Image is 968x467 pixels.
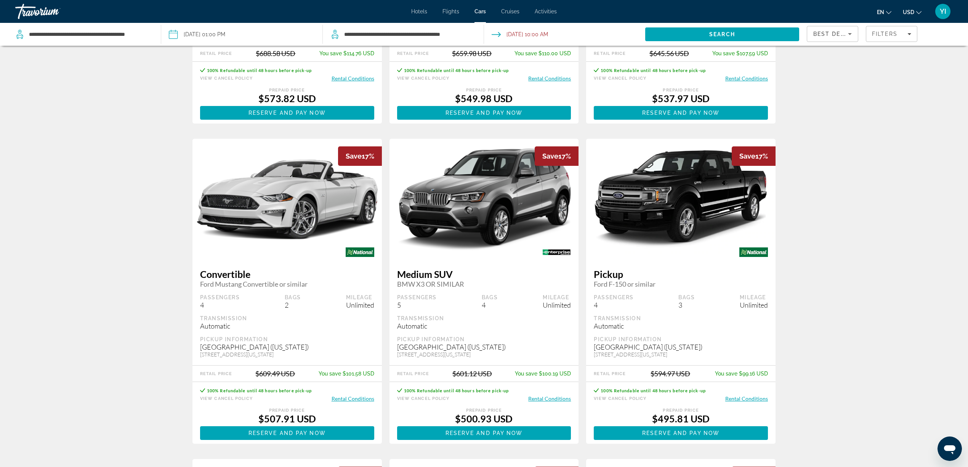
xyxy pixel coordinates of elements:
[715,371,768,377] div: $99.16 USD
[200,280,374,288] span: Ford Mustang Convertible or similar
[594,426,768,440] button: Reserve and pay now
[515,371,537,377] span: You save
[543,301,571,309] div: Unlimited
[192,137,382,262] img: Ford Mustang Convertible or similar
[397,351,571,358] div: [STREET_ADDRESS][US_STATE]
[200,93,374,104] div: $573.82 USD
[411,8,427,14] a: Hotels
[678,301,695,309] div: 3
[404,68,509,73] span: 100% Refundable until 48 hours before pick-up
[397,301,437,309] div: 5
[397,426,571,440] button: Reserve and pay now
[601,68,706,73] span: 100% Refundable until 48 hours before pick-up
[594,75,646,82] button: View Cancel Policy
[248,110,326,116] span: Reserve and pay now
[200,88,374,93] div: Prepaid Price
[813,31,853,37] span: Best Deals
[397,413,571,424] div: $500.93 USD
[501,8,519,14] a: Cruises
[207,68,312,73] span: 100% Refundable until 48 hours before pick-up
[200,315,374,322] div: Transmission
[594,408,768,413] div: Prepaid Price
[594,301,633,309] div: 4
[200,426,374,440] button: Reserve and pay now
[346,152,362,160] span: Save
[709,31,735,37] span: Search
[200,408,374,413] div: Prepaid Price
[732,146,776,166] div: 17%
[474,8,486,14] span: Cars
[594,280,768,288] span: Ford F-150 or similar
[601,388,706,393] span: 100% Refundable until 48 hours before pick-up
[594,294,633,301] div: Passengers
[397,395,450,402] button: View Cancel Policy
[594,343,768,351] div: [GEOGRAPHIC_DATA] ([US_STATE])
[248,430,326,436] span: Reserve and pay now
[397,322,571,330] div: Automatic
[200,371,232,376] div: Retail Price
[594,51,626,56] div: Retail Price
[255,369,295,378] div: $609.49 USD
[903,6,922,18] button: Change currency
[594,88,768,93] div: Prepaid Price
[346,294,374,301] div: Mileage
[725,395,768,402] button: Rental Conditions
[319,50,374,56] div: $114.76 USD
[492,23,548,46] button: Open drop-off date and time picker
[200,351,374,358] div: [STREET_ADDRESS][US_STATE]
[169,23,225,46] button: Pickup date: Oct 24, 2025 01:00 PM
[535,8,557,14] a: Activities
[594,371,626,376] div: Retail Price
[712,50,768,56] div: $107.59 USD
[200,395,253,402] button: View Cancel Policy
[200,294,240,301] div: Passengers
[346,301,374,309] div: Unlimited
[397,336,571,343] div: Pickup Information
[938,437,962,461] iframe: Button to launch messaging window
[200,343,374,351] div: [GEOGRAPHIC_DATA] ([US_STATE])
[200,336,374,343] div: Pickup Information
[397,93,571,104] div: $549.98 USD
[200,51,232,56] div: Retail Price
[343,29,472,40] input: Search dropoff location
[397,343,571,351] div: [GEOGRAPHIC_DATA] ([US_STATE])
[397,408,571,413] div: Prepaid Price
[200,75,253,82] button: View Cancel Policy
[715,371,737,377] span: You save
[319,50,342,56] span: You save
[542,152,558,160] span: Save
[200,268,374,280] span: Convertible
[725,75,768,82] button: Rental Conditions
[642,430,720,436] span: Reserve and pay now
[594,106,768,120] a: Reserve and pay now
[535,244,579,261] img: ENTERPRISE
[207,388,312,393] span: 100% Refundable until 48 hours before pick-up
[200,322,374,330] div: Automatic
[732,244,776,261] img: NATIONAL
[514,50,537,56] span: You save
[594,395,646,402] button: View Cancel Policy
[933,3,953,19] button: User Menu
[397,75,450,82] button: View Cancel Policy
[872,31,898,37] span: Filters
[397,51,429,56] div: Retail Price
[446,430,523,436] span: Reserve and pay now
[338,146,382,166] div: 17%
[397,106,571,120] button: Reserve and pay now
[594,322,768,330] div: Automatic
[389,137,579,263] img: BMW X3 OR SIMILAR
[285,294,301,301] div: Bags
[712,50,735,56] span: You save
[514,50,571,56] div: $110.00 USD
[397,315,571,322] div: Transmission
[442,8,459,14] span: Flights
[200,413,374,424] div: $507.91 USD
[813,29,852,39] mat-select: Sort by
[446,110,523,116] span: Reserve and pay now
[594,336,768,343] div: Pickup Information
[482,301,498,309] div: 4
